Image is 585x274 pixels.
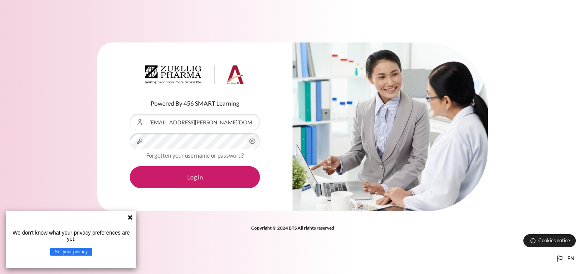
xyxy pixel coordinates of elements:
a: Architeck [145,65,245,88]
img: Architeck [145,65,245,85]
span: Cookies notice [538,237,570,244]
button: Set your privacy [50,248,92,256]
button: Log in [130,166,260,188]
input: Username or Email Address [130,114,260,130]
button: Languages [552,251,577,266]
p: We don't know what your privacy preferences are yet. [9,230,133,242]
button: Cookies notice [523,234,576,247]
a: Forgotten your username or password? [146,152,244,159]
strong: Copyright © 2024 BTS All rights reserved [251,225,334,231]
span: en [567,255,574,263]
p: Powered By 456 SMART Learning [130,99,260,108]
